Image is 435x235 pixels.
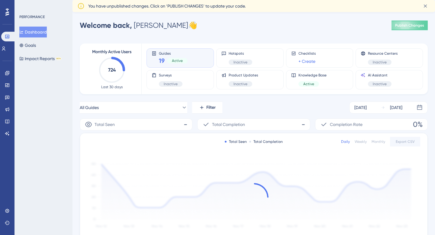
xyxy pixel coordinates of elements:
span: Hotspots [229,51,252,56]
span: Resource Centers [368,51,398,56]
div: [DATE] [354,104,367,111]
span: Inactive [373,60,387,65]
span: Active [303,82,314,86]
span: Guides [159,51,188,55]
div: Monthly [372,139,385,144]
button: Publish Changes [391,21,428,30]
span: Last 30 days [101,85,123,89]
div: Total Seen [225,139,247,144]
div: Total Completion [249,139,283,144]
div: [DATE] [390,104,402,111]
span: Welcome back, [80,21,132,30]
span: Checklists [298,51,316,56]
span: Export CSV [396,139,415,144]
span: Surveys [159,73,182,78]
span: Active [172,58,183,63]
span: 0% [413,120,423,129]
span: Inactive [164,82,178,86]
span: Filter [206,104,216,111]
div: BETA [56,57,61,60]
span: Knowledge Base [298,73,327,78]
span: Monthly Active Users [92,48,131,56]
button: Filter [192,101,222,114]
span: Inactive [234,60,247,65]
button: Export CSV [390,137,420,146]
span: Total Seen [95,121,115,128]
span: - [184,120,187,129]
text: 724 [108,67,116,73]
span: Publish Changes [395,23,424,28]
span: AI Assistant [368,73,391,78]
a: + Create [298,58,315,65]
div: PERFORMANCE [19,14,45,19]
span: Completion Rate [330,121,362,128]
button: Impact ReportsBETA [19,53,61,64]
span: Inactive [234,82,247,86]
span: - [301,120,305,129]
div: Daily [341,139,350,144]
button: All Guides [80,101,187,114]
span: Inactive [373,82,387,86]
div: Weekly [355,139,367,144]
span: Product Updates [229,73,258,78]
div: [PERSON_NAME] 👋 [80,21,197,30]
span: 19 [159,56,165,65]
button: Goals [19,40,36,51]
span: You have unpublished changes. Click on ‘PUBLISH CHANGES’ to update your code. [88,2,246,10]
span: All Guides [80,104,99,111]
button: Dashboard [19,27,47,37]
span: Total Completion [212,121,245,128]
